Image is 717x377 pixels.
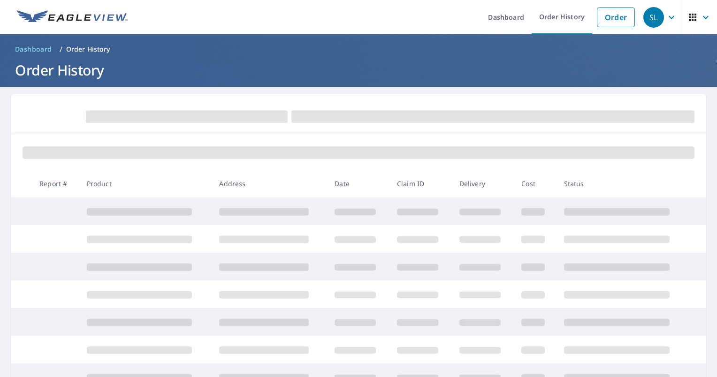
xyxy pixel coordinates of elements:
th: Address [212,170,327,197]
th: Report # [32,170,79,197]
div: SL [643,7,664,28]
li: / [60,44,62,55]
nav: breadcrumb [11,42,706,57]
img: EV Logo [17,10,128,24]
h1: Order History [11,60,706,80]
th: Delivery [452,170,514,197]
span: Dashboard [15,45,52,54]
th: Claim ID [389,170,452,197]
a: Order [597,8,635,27]
th: Cost [514,170,556,197]
th: Product [79,170,212,197]
p: Order History [66,45,110,54]
a: Dashboard [11,42,56,57]
th: Date [327,170,389,197]
th: Status [557,170,689,197]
